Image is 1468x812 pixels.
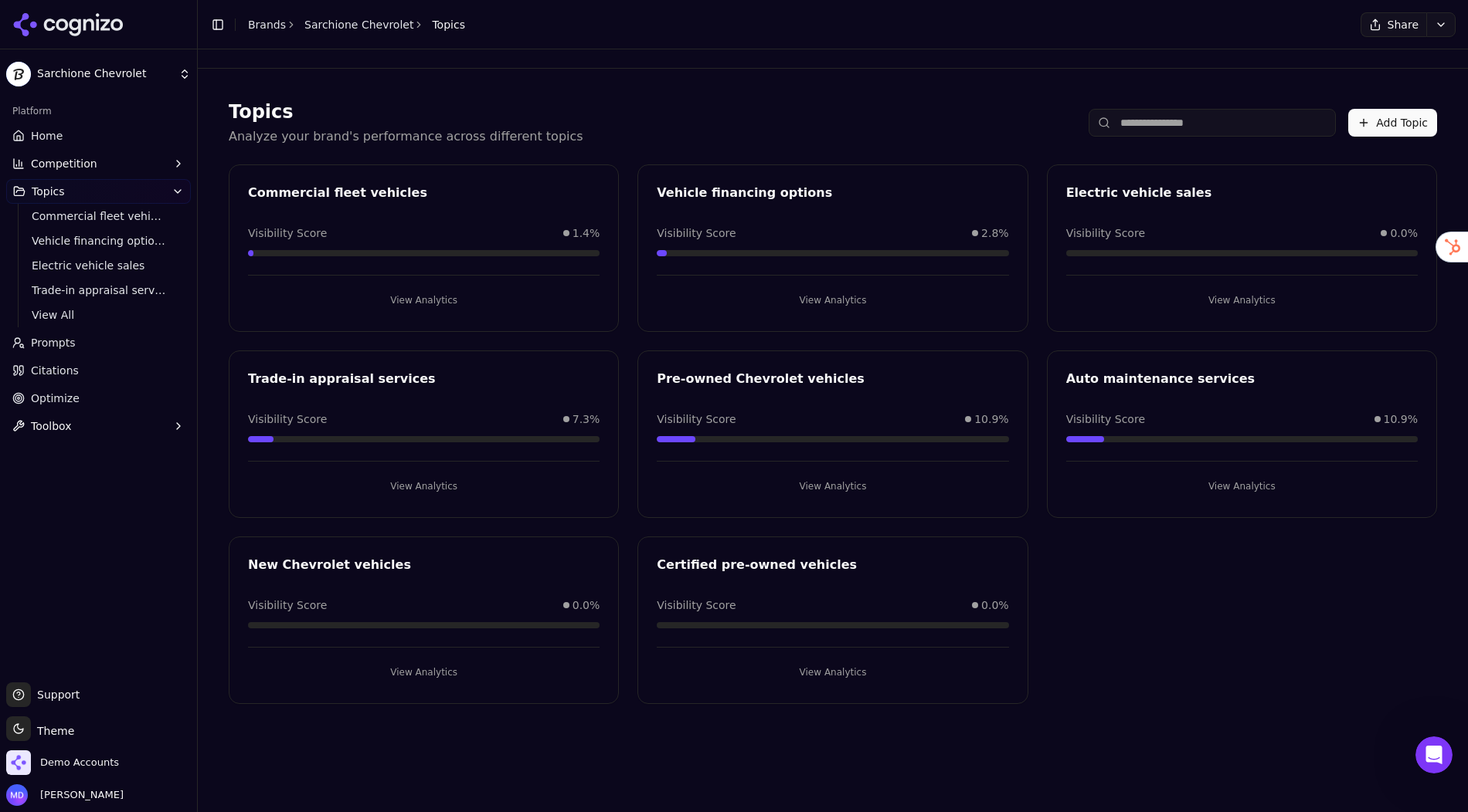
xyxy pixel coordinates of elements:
span: Topics [32,184,65,199]
span: 0.0% [1390,225,1418,241]
span: Competition [31,156,97,171]
a: Sarchione Chevrolet [304,17,413,32]
span: 0.0% [573,597,600,613]
a: Prompts [6,330,191,355]
a: Home [6,123,191,148]
h1: Topics [229,100,583,124]
span: 1.4% [573,225,600,241]
span: Home [31,128,63,144]
a: Brands [248,19,286,31]
button: View Analytics [1066,288,1418,313]
div: Platform [6,99,191,123]
div: Send us a message [32,195,258,211]
div: Send us a message [15,182,294,225]
div: Certified pre-owned vehicles [657,556,1008,574]
span: Demo Accounts [40,756,119,770]
a: Optimize [6,386,191,411]
span: Trade-in appraisal services [32,283,166,298]
div: Last updated [DATE] [32,407,277,423]
div: Close [266,25,294,52]
span: Visibility Score [1066,411,1145,427]
div: New in [GEOGRAPHIC_DATA]: More Models, Sentiment Scores, and Prompt Insights! [32,439,277,488]
button: Share [1361,12,1426,37]
div: Electric vehicle sales [1066,184,1418,202]
button: View Analytics [1066,474,1418,499]
span: 10.9% [1384,411,1418,427]
img: Profile image for Alp [224,25,255,56]
button: Messages [155,482,309,543]
div: We are continuing to work on a fix for this incident. Some users may notice citation attributions... [32,336,277,401]
a: Electric vehicle sales [25,255,172,276]
button: View Analytics [657,288,1008,313]
span: Visibility Score [248,225,327,241]
span: 2.8% [981,225,1009,241]
div: Vehicle financing options [657,184,1008,202]
button: View Analytics [248,288,600,313]
button: Competition [6,151,191,176]
span: Theme [31,725,74,737]
span: Prompts [31,335,76,350]
span: Vehicle financing options [32,233,166,249]
nav: breadcrumb [248,17,465,32]
span: Citations [31,363,79,378]
span: Visibility Score [657,411,736,427]
span: Commercial fleet vehicles [32,208,166,224]
span: 7.3% [573,411,600,427]
span: Home [59,520,94,531]
p: Analyze your brand's performance across different topics [229,127,583,146]
button: Topics [6,179,191,204]
img: Sarchione Chevrolet [6,62,31,86]
span: Support [31,687,80,702]
span: [PERSON_NAME] [34,788,124,802]
a: Trade-in appraisal services [25,279,172,301]
div: Auto maintenance services [1066,370,1418,388]
div: Pre-owned Chevrolet vehicles [657,370,1008,388]
img: logo [31,29,148,54]
div: Status: Cognizo App experiencing degraded performance [16,233,293,290]
a: Vehicle financing options [25,230,172,252]
button: View Analytics [657,474,1008,499]
span: Visibility Score [248,597,327,613]
div: Trade-in appraisal services [248,370,600,388]
button: View Analytics [248,660,600,685]
span: Toolbox [31,418,72,434]
a: Citations [6,358,191,383]
span: Electric vehicle sales [32,258,166,273]
p: Hi [PERSON_NAME] [31,110,278,136]
span: Messages [206,520,259,531]
img: Demo Accounts [6,750,31,775]
a: View All [25,304,172,326]
img: Melissa Dowd [6,784,28,806]
a: Commercial fleet vehicles [25,205,172,227]
button: Open organization switcher [6,750,119,775]
span: 10.9% [974,411,1008,427]
div: Status: Cognizo App experiencing degraded performance [65,245,277,278]
div: New Chevrolet vehicles [248,556,600,574]
span: Topics [432,17,465,32]
iframe: Intercom live chat [1415,736,1453,773]
div: Commercial fleet vehicles [248,184,600,202]
button: Open user button [6,784,124,806]
button: Toolbox [6,414,191,438]
p: How can we help? [31,136,278,162]
span: View All [32,307,166,323]
span: 0.0% [981,597,1009,613]
span: Visibility Score [657,225,736,241]
span: Visibility Score [248,411,327,427]
button: Add Topic [1348,109,1437,137]
span: Visibility Score [1066,225,1145,241]
button: View Analytics [248,474,600,499]
span: Visibility Score [657,597,736,613]
span: Optimize [31,391,80,406]
button: View Analytics [657,660,1008,685]
b: [Identified] Degraded Performance on Prompts and Citations [32,299,264,327]
span: Sarchione Chevrolet [37,67,172,81]
div: New in [GEOGRAPHIC_DATA]: More Models, Sentiment Scores, and Prompt Insights! [16,427,293,533]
